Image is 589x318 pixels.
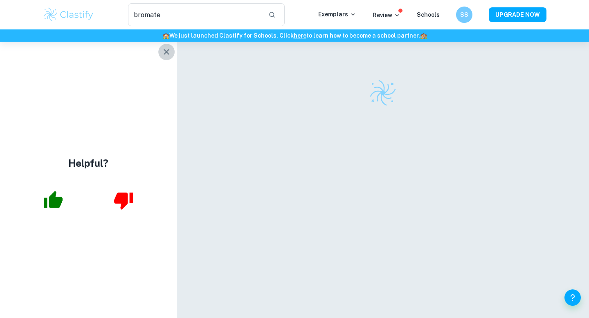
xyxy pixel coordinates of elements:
[294,32,306,39] a: here
[456,7,472,23] button: SS
[460,10,469,19] h6: SS
[417,11,440,18] a: Schools
[420,32,427,39] span: 🏫
[68,156,108,170] h4: Helpful?
[162,32,169,39] span: 🏫
[369,78,397,107] img: Clastify logo
[128,3,262,26] input: Search for any exemplars...
[489,7,546,22] button: UPGRADE NOW
[2,31,587,40] h6: We just launched Clastify for Schools. Click to learn how to become a school partner.
[564,289,581,306] button: Help and Feedback
[43,7,94,23] img: Clastify logo
[373,11,400,20] p: Review
[318,10,356,19] p: Exemplars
